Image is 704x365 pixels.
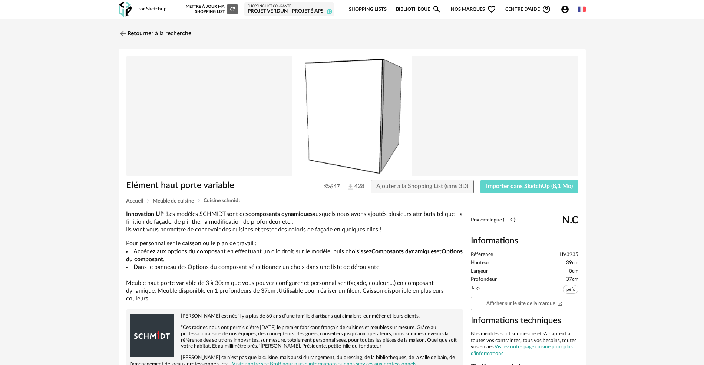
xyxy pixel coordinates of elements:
[126,248,463,264] li: Accédez aux options du composant en effectuant un clic droit sur le modèle, puis choisissez et .
[561,5,573,14] span: Account Circle icon
[561,5,569,14] span: Account Circle icon
[505,5,551,14] span: Centre d'aideHelp Circle Outline icon
[119,26,191,42] a: Retourner à la recherche
[126,56,578,177] img: Product pack shot
[371,180,474,193] button: Ajouter à la Shopping List (sans 3D)
[126,210,463,303] div: Pour personnaliser le caisson ou le plan de travail : Meuble haut porte variable de 3 à 30cm que ...
[563,285,578,294] span: pefc
[324,183,340,190] span: 647
[371,249,436,254] b: Composants dynamiques
[471,251,493,258] span: Référence
[327,9,332,14] span: 15
[248,4,331,9] div: Shopping List courante
[126,249,463,262] b: Options du composant
[119,29,128,38] img: svg+xml;base64,PHN2ZyB3aWR0aD0iMjQiIGhlaWdodD0iMjQiIHZpZXdCb3g9IjAgMCAyNCAyNCIgZmlsbD0ibm9uZSIgeG...
[566,276,578,283] span: 37cm
[347,182,357,191] span: 428
[126,198,578,204] div: Breadcrumb
[126,180,310,191] h1: Elément haut porte variable
[347,183,354,191] img: Téléchargements
[542,5,551,14] span: Help Circle Outline icon
[559,251,578,258] span: HV3935
[480,180,578,193] button: Importer dans SketchUp (8,1 Mo)
[130,325,460,350] p: "Ces racines nous ont permis d’être [DATE] le premier fabricant français de cuisines et meubles s...
[487,5,496,14] span: Heart Outline icon
[126,211,167,217] b: Innovation UP !
[578,5,586,13] img: fr
[130,313,174,358] img: brand logo
[471,331,578,357] div: Nos meubles sont sur mesure et s'adaptent à toutes vos contraintes, tous vos besoins, toutes vos ...
[248,8,331,15] div: Projet Verdun - Projeté APS
[471,217,578,231] div: Prix catalogue (TTC):
[471,276,497,283] span: Profondeur
[126,263,463,271] li: Dans le panneau des Options du composant sélectionnez un choix dans une liste de déroulante.
[248,211,313,217] b: composants dynamiques
[471,297,578,310] a: Afficher sur le site de la marqueOpen In New icon
[229,7,236,11] span: Refresh icon
[138,6,167,13] div: for Sketchup
[569,268,578,275] span: 0cm
[486,183,573,189] span: Importer dans SketchUp (8,1 Mo)
[432,5,441,14] span: Magnify icon
[562,217,578,223] span: N.C
[126,198,143,204] span: Accueil
[184,4,238,14] div: Mettre à jour ma Shopping List
[153,198,194,204] span: Meuble de cuisine
[396,1,441,18] a: BibliothèqueMagnify icon
[471,344,573,356] a: Visitez notre page cuisine pour plus d'informations
[130,313,460,319] p: [PERSON_NAME] est née il y a plus de 60 ans d’une famille d’artisans qui aimaient leur métier et ...
[566,260,578,266] span: 39cm
[471,268,488,275] span: Largeur
[471,285,480,296] span: Tags
[248,4,331,15] a: Shopping List courante Projet Verdun - Projeté APS 15
[471,236,578,246] h2: Informations
[451,1,496,18] span: Nos marques
[126,210,463,234] p: Les modèles SCHMIDT sont des auxquels nous avons ajoutés plusieurs attributs tel que : la finitio...
[349,1,387,18] a: Shopping Lists
[204,198,240,203] span: Cuisine schmidt
[471,315,578,326] h3: Informations techniques
[471,260,489,266] span: Hauteur
[119,2,132,17] img: OXP
[376,183,468,189] span: Ajouter à la Shopping List (sans 3D)
[557,300,562,306] span: Open In New icon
